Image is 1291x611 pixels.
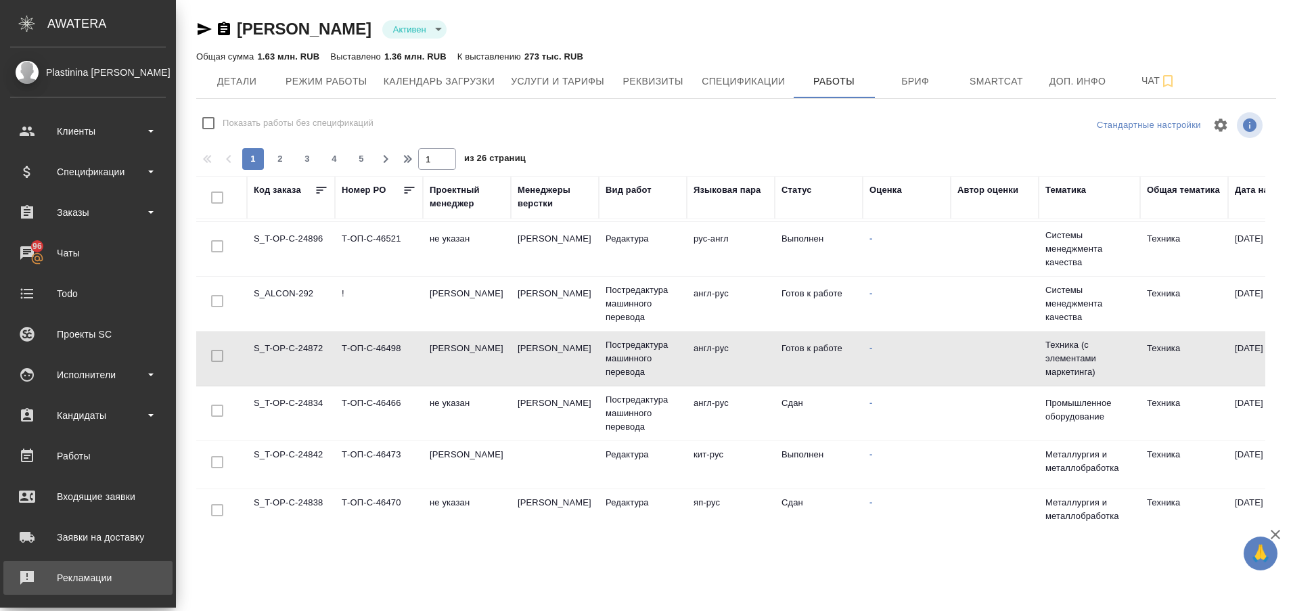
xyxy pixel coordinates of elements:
[869,288,872,298] a: -
[196,51,257,62] p: Общая сумма
[1045,183,1086,197] div: Тематика
[47,10,176,37] div: AWATERA
[335,441,423,489] td: Т-ОП-С-46473
[1140,390,1228,437] td: Техника
[1045,338,1133,379] p: Техника (с элементами маркетинга)
[382,20,447,39] div: Активен
[606,338,680,379] p: Постредактура машинного перевода
[511,335,599,382] td: [PERSON_NAME]
[3,317,173,351] a: Проекты SC
[10,405,166,426] div: Кандидаты
[10,284,166,304] div: Todo
[10,527,166,547] div: Заявки на доставку
[869,233,872,244] a: -
[687,441,775,489] td: кит-рус
[323,152,345,166] span: 4
[247,390,335,437] td: S_T-OP-C-24834
[1045,448,1133,475] p: Металлургия и металлобработка
[511,225,599,273] td: [PERSON_NAME]
[957,183,1018,197] div: Автор оценки
[384,73,495,90] span: Календарь загрузки
[296,152,318,166] span: 3
[384,51,447,62] p: 1.36 млн. RUB
[10,324,166,344] div: Проекты SC
[423,441,511,489] td: [PERSON_NAME]
[687,225,775,273] td: рус-англ
[3,561,173,595] a: Рекламации
[1140,335,1228,382] td: Техника
[1160,73,1176,89] svg: Подписаться
[606,448,680,461] p: Редактура
[775,280,863,327] td: Готов к работе
[464,150,526,170] span: из 26 страниц
[335,225,423,273] td: Т-ОП-С-46521
[964,73,1029,90] span: Smartcat
[1140,225,1228,273] td: Техника
[687,489,775,537] td: яп-рус
[775,335,863,382] td: Готов к работе
[237,20,371,38] a: [PERSON_NAME]
[10,202,166,223] div: Заказы
[457,51,524,62] p: К выставлению
[3,439,173,473] a: Работы
[687,335,775,382] td: англ-рус
[3,480,173,514] a: Входящие заявки
[1045,73,1110,90] span: Доп. инфо
[196,21,212,37] button: Скопировать ссылку для ЯМессенджера
[687,390,775,437] td: англ-рус
[869,449,872,459] a: -
[3,236,173,270] a: 96Чаты
[10,243,166,263] div: Чаты
[247,441,335,489] td: S_T-OP-C-24842
[247,280,335,327] td: S_ALCON-292
[430,183,504,210] div: Проектный менеджер
[247,225,335,273] td: S_T-OP-C-24896
[1045,229,1133,269] p: Системы менеджмента качества
[1204,109,1237,141] span: Настроить таблицу
[1244,537,1277,570] button: 🙏
[775,390,863,437] td: Сдан
[782,183,812,197] div: Статус
[1127,72,1192,89] span: Чат
[869,343,872,353] a: -
[350,148,372,170] button: 5
[775,489,863,537] td: Сдан
[1147,183,1220,197] div: Общая тематика
[10,65,166,80] div: Plastinina [PERSON_NAME]
[518,183,592,210] div: Менеджеры верстки
[620,73,685,90] span: Реквизиты
[511,280,599,327] td: [PERSON_NAME]
[10,446,166,466] div: Работы
[1140,441,1228,489] td: Техника
[883,73,948,90] span: Бриф
[775,441,863,489] td: Выполнен
[254,183,301,197] div: Код заказа
[204,73,269,90] span: Детали
[335,489,423,537] td: Т-ОП-С-46470
[687,280,775,327] td: англ-рус
[1045,397,1133,424] p: Промышленное оборудование
[511,489,599,537] td: [PERSON_NAME]
[3,520,173,554] a: Заявки на доставку
[869,497,872,507] a: -
[511,390,599,437] td: [PERSON_NAME]
[869,398,872,408] a: -
[10,486,166,507] div: Входящие заявки
[775,225,863,273] td: Выполнен
[286,73,367,90] span: Режим работы
[257,51,319,62] p: 1.63 млн. RUB
[10,568,166,588] div: Рекламации
[1093,115,1204,136] div: split button
[350,152,372,166] span: 5
[423,390,511,437] td: не указан
[323,148,345,170] button: 4
[335,390,423,437] td: Т-ОП-С-46466
[869,183,902,197] div: Оценка
[247,489,335,537] td: S_T-OP-C-24838
[1140,280,1228,327] td: Техника
[606,496,680,510] p: Редактура
[606,393,680,434] p: Постредактура машинного перевода
[269,148,291,170] button: 2
[216,21,232,37] button: Скопировать ссылку
[330,51,384,62] p: Выставлено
